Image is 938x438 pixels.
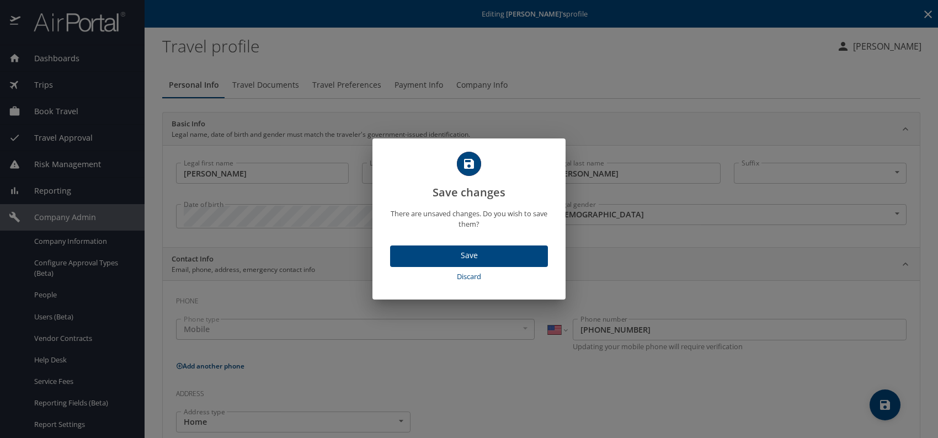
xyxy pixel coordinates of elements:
[390,267,548,286] button: Discard
[390,245,548,267] button: Save
[386,209,552,229] p: There are unsaved changes. Do you wish to save them?
[386,152,552,201] h2: Save changes
[395,270,543,283] span: Discard
[399,249,539,263] span: Save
